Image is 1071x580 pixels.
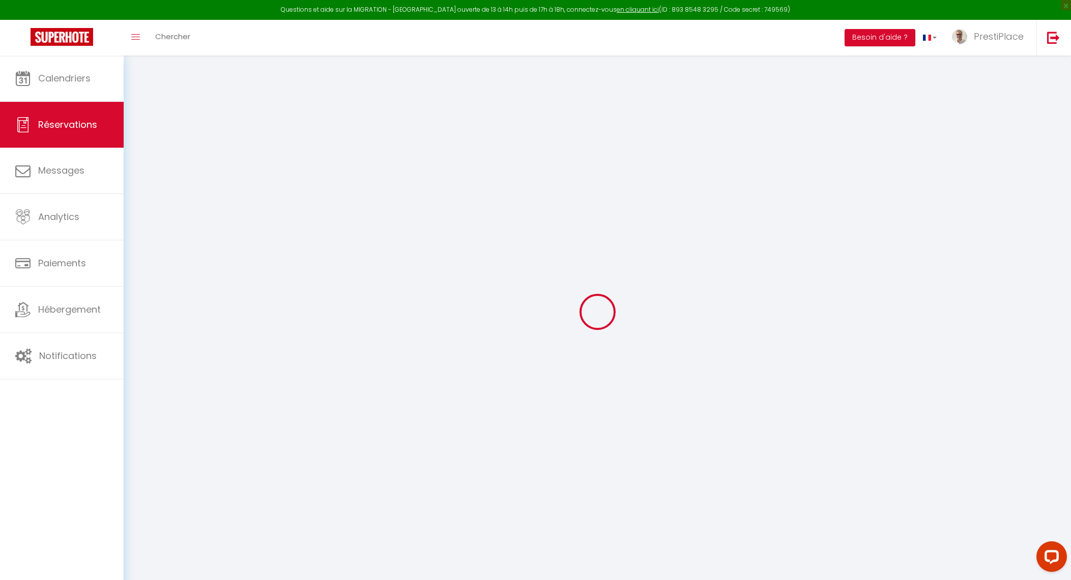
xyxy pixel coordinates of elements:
img: ... [952,29,967,44]
iframe: LiveChat chat widget [1028,537,1071,580]
a: ... PrestiPlace [944,20,1036,56]
span: Paiements [38,257,86,269]
a: Chercher [148,20,198,56]
span: Hébergement [38,303,101,316]
a: en cliquant ici [617,5,659,14]
span: Analytics [38,210,79,223]
button: Besoin d'aide ? [845,29,915,46]
span: Messages [38,164,84,177]
span: Calendriers [38,72,91,85]
span: Chercher [155,31,190,42]
span: Réservations [38,118,97,131]
span: Notifications [39,349,97,362]
img: Super Booking [31,28,93,46]
span: PrestiPlace [974,30,1024,43]
img: logout [1047,31,1060,44]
